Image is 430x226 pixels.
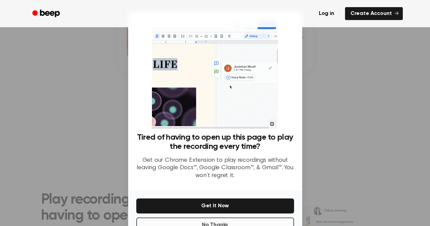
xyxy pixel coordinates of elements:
a: Beep [28,7,66,20]
a: Create Account [345,7,403,20]
a: Log in [312,6,341,21]
button: Get It Now [136,198,294,213]
img: Beep extension in action [152,19,278,129]
h3: Tired of having to open up this page to play the recording every time? [136,133,294,151]
p: Get our Chrome Extension to play recordings without leaving Google Docs™, Google Classroom™, & Gm... [136,157,294,180]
